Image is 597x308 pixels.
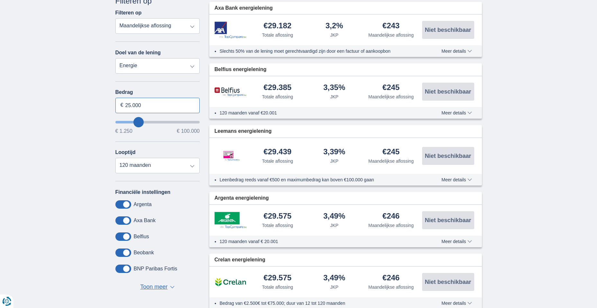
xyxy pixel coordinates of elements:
[115,50,161,56] label: Doel van de lening
[330,94,339,100] div: JKP
[422,147,474,165] button: Niet beschikbaar
[262,94,293,100] div: Totale aflossing
[134,202,152,207] label: Argenta
[138,283,176,292] button: Toon meer ▼
[425,279,471,285] span: Niet beschikbaar
[262,32,293,38] div: Totale aflossing
[330,284,339,290] div: JKP
[214,212,247,229] img: product.pl.alt Argenta
[437,49,476,54] button: Meer details
[323,274,345,283] div: 3,49%
[383,22,400,31] div: €243
[214,144,247,168] img: product.pl.alt Leemans Kredieten
[115,10,142,16] label: Filteren op
[441,111,472,115] span: Meer details
[383,274,400,283] div: €246
[383,84,400,92] div: €245
[264,212,292,221] div: €29.575
[214,5,273,12] span: Axa Bank energielening
[177,129,200,134] span: € 100.000
[115,89,200,95] label: Bedrag
[368,158,414,164] div: Maandelijkse aflossing
[422,21,474,39] button: Niet beschikbaar
[325,22,343,31] div: 3,2%
[425,89,471,95] span: Niet beschikbaar
[323,84,345,92] div: 3,35%
[368,94,414,100] div: Maandelijkse aflossing
[441,239,472,244] span: Meer details
[214,87,247,96] img: product.pl.alt Belfius
[134,218,156,223] label: Axa Bank
[220,177,418,183] li: Leenbedrag reeds vanaf €500 en maximumbedrag kan boven €100.000 gaan
[115,189,171,195] label: Financiële instellingen
[115,121,200,123] input: wantToBorrow
[330,32,339,38] div: JKP
[264,148,292,157] div: €29.439
[220,300,418,306] li: Bedrag van €2.500€ tot €75.000; duur van 12 tot 120 maanden
[368,32,414,38] div: Maandelijkse aflossing
[437,301,476,306] button: Meer details
[368,284,414,290] div: Maandelijkse aflossing
[134,266,177,272] label: BNP Paribas Fortis
[383,148,400,157] div: €245
[383,212,400,221] div: €246
[262,222,293,229] div: Totale aflossing
[323,148,345,157] div: 3,39%
[425,153,471,159] span: Niet beschikbaar
[115,129,132,134] span: € 1.250
[425,217,471,223] span: Niet beschikbaar
[422,211,474,229] button: Niet beschikbaar
[441,177,472,182] span: Meer details
[437,110,476,115] button: Meer details
[214,128,272,135] span: Leemans energielening
[330,158,339,164] div: JKP
[134,250,154,256] label: Beobank
[170,286,175,288] span: ▼
[220,110,418,116] li: 120 maanden vanaf €20.001
[437,177,476,182] button: Meer details
[115,149,136,155] label: Looptijd
[214,274,247,290] img: product.pl.alt Crelan
[140,283,167,291] span: Toon meer
[264,84,292,92] div: €29.385
[262,284,293,290] div: Totale aflossing
[214,66,267,73] span: Belfius energielening
[264,22,292,31] div: €29.182
[262,158,293,164] div: Totale aflossing
[330,222,339,229] div: JKP
[134,234,149,240] label: Belfius
[441,301,472,305] span: Meer details
[214,256,265,264] span: Crelan energielening
[323,212,345,221] div: 3,49%
[437,239,476,244] button: Meer details
[425,27,471,33] span: Niet beschikbaar
[422,273,474,291] button: Niet beschikbaar
[422,83,474,101] button: Niet beschikbaar
[220,48,418,54] li: Slechts 50% van de lening moet gerechtvaardigd zijn door een factuur of aankoopbon
[121,102,123,109] span: €
[368,222,414,229] div: Maandelijkse aflossing
[441,49,472,53] span: Meer details
[220,238,418,245] li: 120 maanden vanaf € 20.001
[264,274,292,283] div: €29.575
[214,195,269,202] span: Argenta energielening
[214,22,247,39] img: product.pl.alt Axa Bank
